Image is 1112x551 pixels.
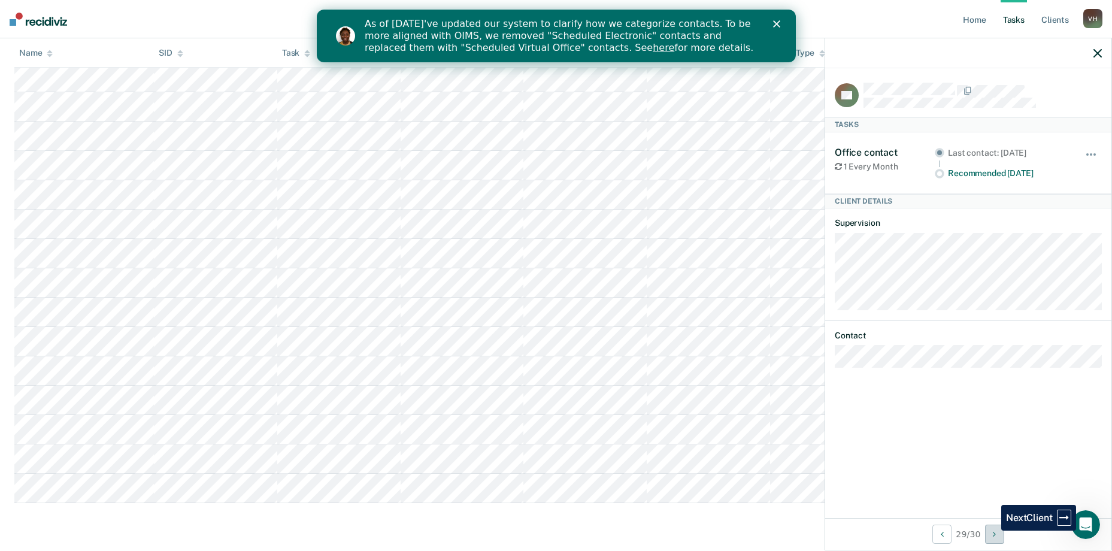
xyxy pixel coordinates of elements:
button: Previous Client [932,525,952,544]
div: Last contact: [DATE] [948,148,1068,158]
div: Task [282,48,310,58]
div: Client Details [825,194,1111,208]
img: Recidiviz [10,13,67,26]
button: Next Client [985,525,1004,544]
div: 1 Every Month [835,162,935,172]
div: 29 / 30 [825,518,1111,550]
dt: Contact [835,331,1102,341]
div: Case Type [775,48,825,58]
div: Office contact [835,147,935,158]
a: here [336,32,357,44]
div: Close [456,11,468,18]
div: Name [19,48,53,58]
dt: Supervision [835,218,1102,228]
div: Recommended [DATE] [948,168,1068,178]
iframe: Intercom live chat [1071,510,1100,539]
div: V H [1083,9,1102,28]
div: Tasks [825,117,1111,132]
div: SID [159,48,183,58]
iframe: Intercom live chat banner [317,10,796,62]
